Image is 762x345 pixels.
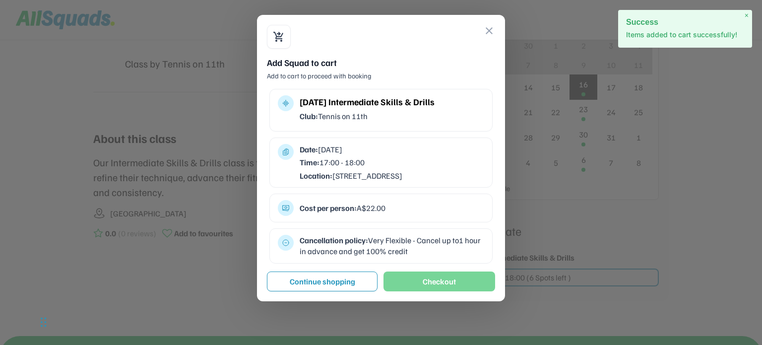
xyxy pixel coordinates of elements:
div: [STREET_ADDRESS] [300,170,484,181]
h2: Success [626,18,744,26]
strong: Club: [300,111,318,121]
button: Checkout [383,272,495,291]
button: multitrack_audio [282,99,290,107]
div: Add to cart to proceed with booking [267,71,495,81]
span: × [745,11,749,20]
strong: Cost per person: [300,203,357,213]
div: Very Flexible - Cancel up to1 hour in advance and get 100% credit [300,235,484,257]
div: [DATE] Intermediate Skills & Drills [300,95,484,109]
strong: Date: [300,144,318,154]
strong: Cancellation policy: [300,235,368,245]
strong: Time: [300,157,319,167]
button: shopping_cart_checkout [273,31,285,43]
div: Tennis on 11th [300,111,484,122]
div: Add Squad to cart [267,57,495,69]
button: Continue shopping [267,272,378,291]
p: Items added to cart successfully! [626,30,744,40]
div: A$22.00 [300,203,484,213]
div: 17:00 - 18:00 [300,157,484,168]
button: close [483,25,495,37]
strong: Location: [300,171,332,181]
div: [DATE] [300,144,484,155]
